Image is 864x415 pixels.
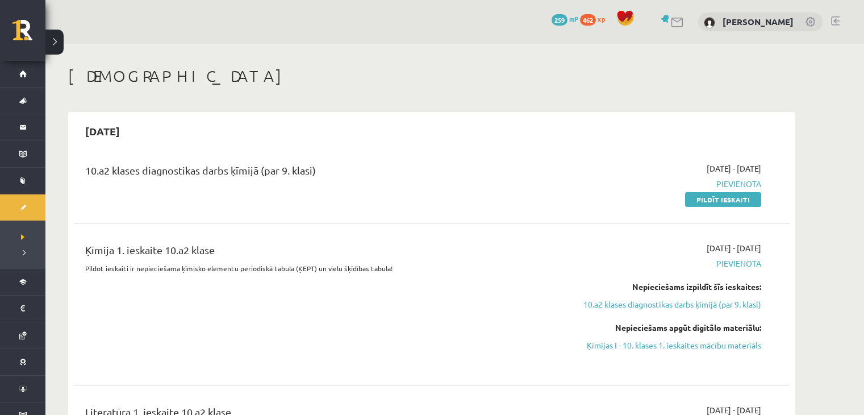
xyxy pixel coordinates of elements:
[547,178,761,190] span: Pievienota
[547,322,761,334] div: Nepieciešams apgūt digitālo materiālu:
[704,17,715,28] img: Ričards Stepiņš
[74,118,131,144] h2: [DATE]
[85,242,530,263] div: Ķīmija 1. ieskaite 10.a2 klase
[598,14,605,23] span: xp
[68,67,795,86] h1: [DEMOGRAPHIC_DATA]
[707,163,761,175] span: [DATE] - [DATE]
[552,14,578,23] a: 259 mP
[547,298,761,310] a: 10.a2 klases diagnostikas darbs ķīmijā (par 9. klasi)
[685,192,761,207] a: Pildīt ieskaiti
[580,14,611,23] a: 462 xp
[552,14,567,26] span: 259
[723,16,794,27] a: [PERSON_NAME]
[547,339,761,351] a: Ķīmijas I - 10. klases 1. ieskaites mācību materiāls
[580,14,596,26] span: 462
[707,242,761,254] span: [DATE] - [DATE]
[547,258,761,269] span: Pievienota
[85,163,530,184] div: 10.a2 klases diagnostikas darbs ķīmijā (par 9. klasi)
[569,14,578,23] span: mP
[12,20,45,48] a: Rīgas 1. Tālmācības vidusskola
[85,263,530,273] p: Pildot ieskaiti ir nepieciešama ķīmisko elementu periodiskā tabula (ĶEPT) un vielu šķīdības tabula!
[547,281,761,293] div: Nepieciešams izpildīt šīs ieskaites:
